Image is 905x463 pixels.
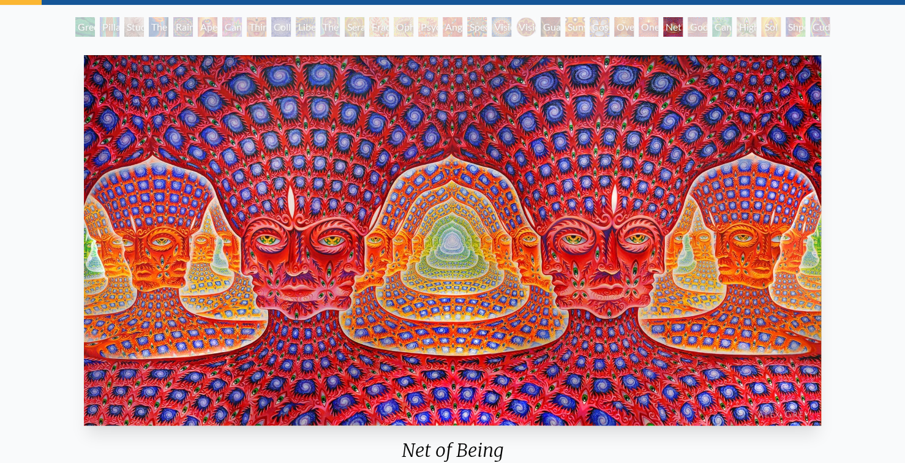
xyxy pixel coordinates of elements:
div: Sunyata [565,17,585,37]
div: Study for the Great Turn [124,17,144,37]
div: Green Hand [75,17,95,37]
div: Higher Vision [737,17,756,37]
div: Cannafist [712,17,732,37]
img: Net-of-Being-2021-Alex-Grey-watermarked.jpeg [84,55,821,426]
div: Aperture [198,17,217,37]
div: Spectral Lotus [467,17,487,37]
div: Third Eye Tears of Joy [247,17,266,37]
div: Collective Vision [271,17,291,37]
div: Shpongled [786,17,805,37]
div: Psychomicrograph of a Fractal Paisley Cherub Feather Tip [418,17,438,37]
div: Cannabis Sutra [222,17,242,37]
div: Net of Being [663,17,683,37]
div: Cosmic Elf [590,17,609,37]
div: Rainbow Eye Ripple [173,17,193,37]
div: Godself [688,17,707,37]
div: Cuddle [810,17,830,37]
div: Fractal Eyes [369,17,389,37]
div: Vision Crystal [492,17,511,37]
div: Oversoul [614,17,634,37]
div: Vision [PERSON_NAME] [516,17,536,37]
div: Ophanic Eyelash [394,17,413,37]
div: The Torch [149,17,168,37]
div: Liberation Through Seeing [296,17,315,37]
div: One [639,17,658,37]
div: Angel Skin [443,17,462,37]
div: Pillar of Awareness [100,17,119,37]
div: The Seer [320,17,340,37]
div: Seraphic Transport Docking on the Third Eye [345,17,364,37]
div: Guardian of Infinite Vision [541,17,560,37]
div: Sol Invictus [761,17,781,37]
